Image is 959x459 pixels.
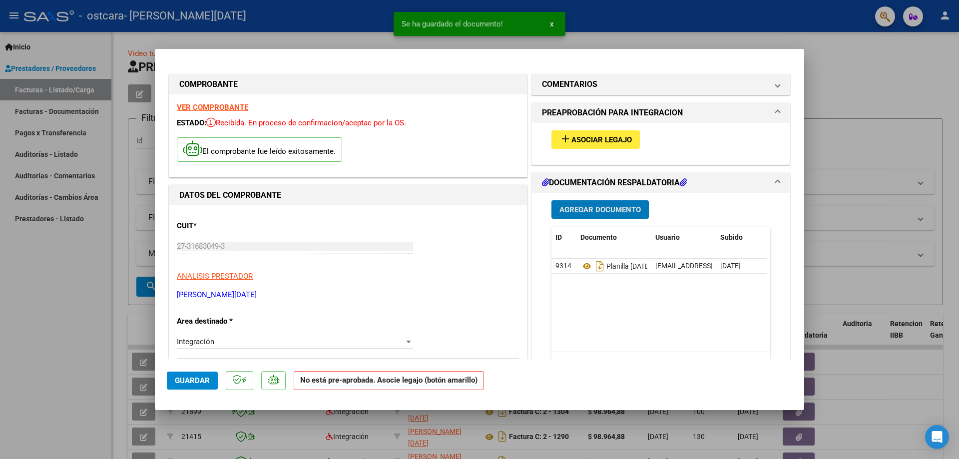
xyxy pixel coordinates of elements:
p: Area destinado * [177,316,280,327]
div: Open Intercom Messenger [925,425,949,449]
h1: PREAPROBACIÓN PARA INTEGRACION [542,107,683,119]
span: Asociar Legajo [571,135,632,144]
span: Guardar [175,376,210,385]
span: [DATE] [720,262,741,270]
span: ID [555,233,562,241]
strong: No está pre-aprobada. Asocie legajo (botón amarillo) [294,371,484,391]
div: 1 total [551,352,770,377]
p: [PERSON_NAME][DATE] [177,289,519,301]
span: Agregar Documento [559,205,641,214]
span: Subido [720,233,743,241]
span: Se ha guardado el documento! [402,19,503,29]
datatable-header-cell: Acción [766,227,816,248]
button: Asociar Legajo [551,130,640,149]
datatable-header-cell: Documento [576,227,651,248]
span: ANALISIS PRESTADOR [177,272,253,281]
button: x [542,15,561,33]
div: PREAPROBACIÓN PARA INTEGRACION [532,123,790,164]
i: Descargar documento [593,258,606,274]
span: x [550,19,553,28]
span: [EMAIL_ADDRESS][DOMAIN_NAME] - - [PERSON_NAME][DATE] [655,262,849,270]
span: Documento [580,233,617,241]
mat-expansion-panel-header: PREAPROBACIÓN PARA INTEGRACION [532,103,790,123]
datatable-header-cell: ID [551,227,576,248]
p: El comprobante fue leído exitosamente. [177,137,342,162]
span: 9314 [555,262,571,270]
strong: DATOS DEL COMPROBANTE [179,190,281,200]
mat-expansion-panel-header: DOCUMENTACIÓN RESPALDATORIA [532,173,790,193]
strong: COMPROBANTE [179,79,238,89]
div: DOCUMENTACIÓN RESPALDATORIA [532,193,790,400]
h1: DOCUMENTACIÓN RESPALDATORIA [542,177,687,189]
datatable-header-cell: Subido [716,227,766,248]
datatable-header-cell: Usuario [651,227,716,248]
span: Recibida. En proceso de confirmacion/aceptac por la OS. [206,118,406,127]
span: ESTADO: [177,118,206,127]
p: CUIT [177,220,280,232]
a: VER COMPROBANTE [177,103,248,112]
button: Guardar [167,372,218,390]
button: Agregar Documento [551,200,649,219]
mat-icon: add [559,133,571,145]
span: Usuario [655,233,680,241]
mat-expansion-panel-header: COMENTARIOS [532,74,790,94]
span: Planilla [DATE] [580,262,651,270]
span: Integración [177,337,214,346]
h1: COMENTARIOS [542,78,597,90]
